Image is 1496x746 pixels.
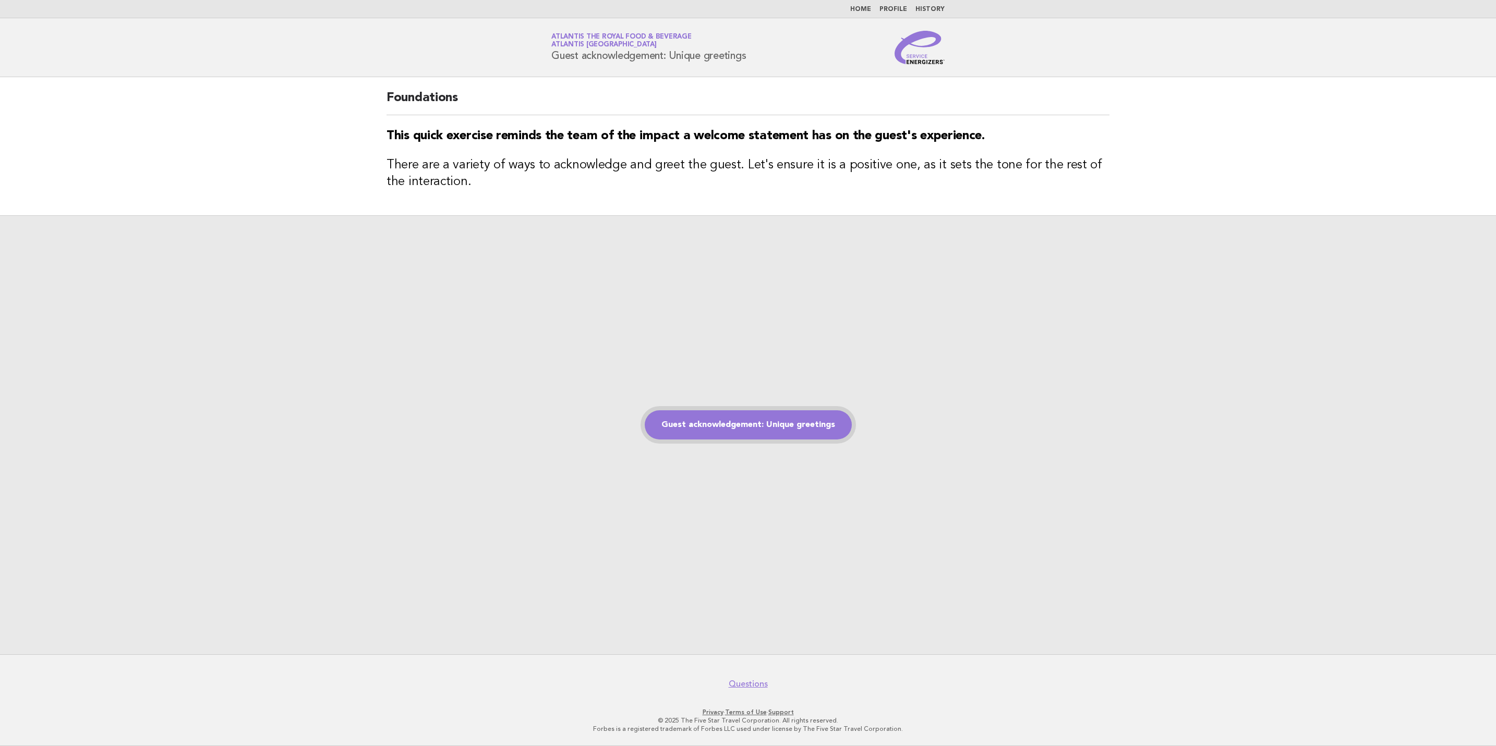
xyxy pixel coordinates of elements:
a: Questions [729,679,768,689]
p: · · [429,708,1067,716]
span: Atlantis [GEOGRAPHIC_DATA] [551,42,657,48]
h3: There are a variety of ways to acknowledge and greet the guest. Let's ensure it is a positive one... [387,157,1109,190]
p: © 2025 The Five Star Travel Corporation. All rights reserved. [429,716,1067,725]
p: Forbes is a registered trademark of Forbes LLC used under license by The Five Star Travel Corpora... [429,725,1067,733]
strong: This quick exercise reminds the team of the impact a welcome statement has on the guest's experie... [387,130,985,142]
img: Service Energizers [895,31,945,64]
a: Support [768,708,794,716]
a: History [915,6,945,13]
a: Privacy [703,708,723,716]
a: Home [850,6,871,13]
a: Guest acknowledgement: Unique greetings [645,410,852,439]
a: Terms of Use [725,708,767,716]
a: Atlantis the Royal Food & BeverageAtlantis [GEOGRAPHIC_DATA] [551,33,692,48]
a: Profile [879,6,907,13]
h2: Foundations [387,90,1109,115]
h1: Guest acknowledgement: Unique greetings [551,34,746,61]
